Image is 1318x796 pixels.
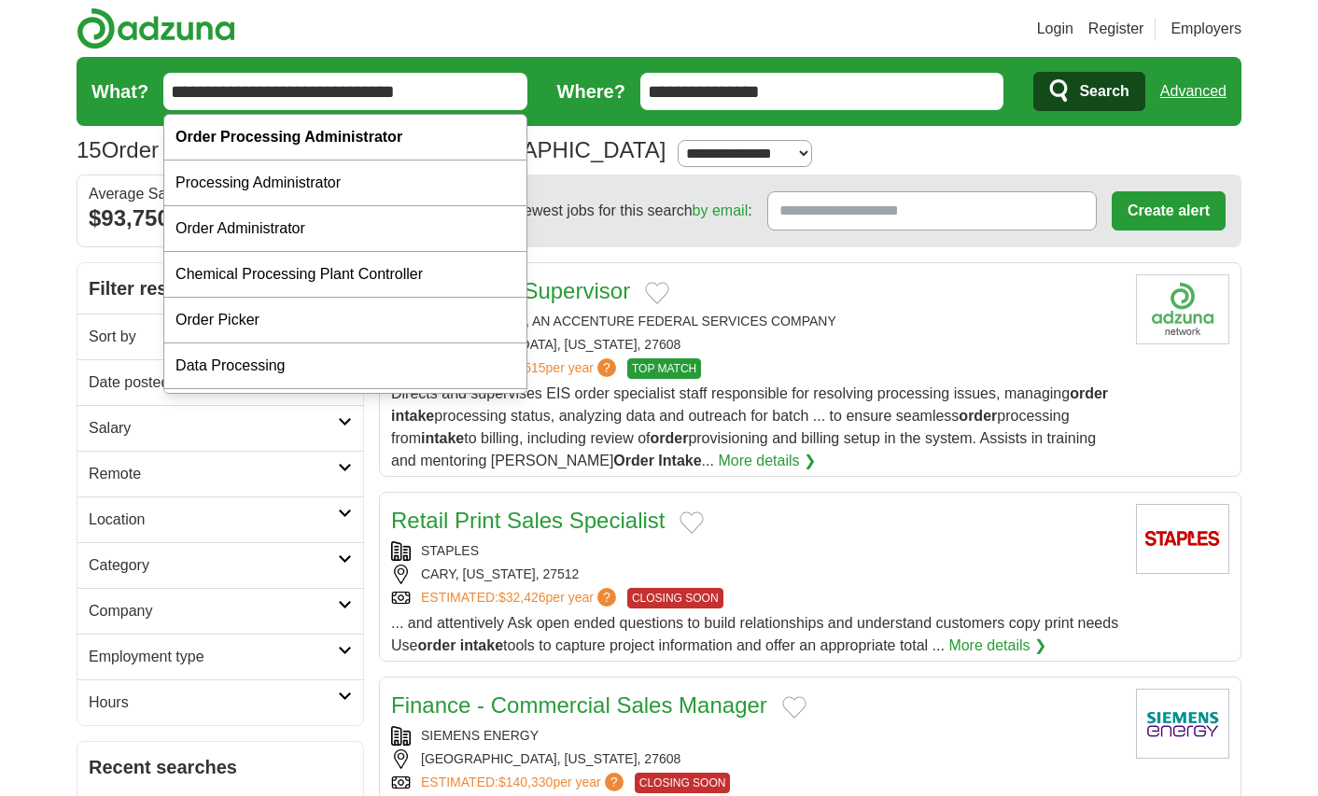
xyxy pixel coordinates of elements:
span: 15 [77,133,102,167]
label: What? [91,77,148,105]
a: More details ❯ [948,635,1046,657]
span: $140,330 [498,775,553,789]
a: STAPLES [421,543,479,558]
a: Sort by [77,314,363,359]
a: Employers [1171,18,1241,40]
strong: order [959,408,997,424]
a: Employment type [77,634,363,679]
div: [GEOGRAPHIC_DATA], [US_STATE], 27608 [391,749,1121,769]
div: Chemical Processing Plant Controller [164,252,526,298]
h2: Sort by [89,326,338,348]
strong: Order Processing Administrator [175,129,402,145]
a: ESTIMATED:$32,426per year? [421,588,620,608]
a: Retail Print Sales Specialist [391,508,665,533]
h2: Recent searches [89,753,352,781]
img: Company logo [1136,274,1229,344]
span: ... and attentively Ask open ended questions to build relationships and understand customers copy... [391,615,1118,653]
a: Remote [77,451,363,496]
span: TOP MATCH [627,358,701,379]
h2: Salary [89,417,338,440]
a: Category [77,542,363,588]
a: Advanced [1160,73,1227,110]
strong: order [650,430,688,446]
h1: Order Intake Jobs in Five Points, [GEOGRAPHIC_DATA] [77,137,666,162]
span: CLOSING SOON [627,588,723,608]
span: ? [605,773,624,791]
img: Siemens Energy logo [1136,689,1229,759]
a: Register [1088,18,1144,40]
strong: order [1070,385,1108,401]
div: Order Administrator [164,206,526,252]
strong: intake [421,430,464,446]
span: Receive the newest jobs for this search : [432,200,751,222]
a: SIEMENS ENERGY [421,728,539,743]
a: Location [77,496,363,542]
div: Average Salary [89,187,352,202]
strong: order [417,637,456,653]
span: ? [597,358,616,377]
span: Directs and supervises EIS order specialist staff responsible for resolving processing issues, ma... [391,385,1108,468]
div: $93,750 [89,202,352,235]
button: Add to favorite jobs [782,696,806,719]
h2: Employment type [89,646,338,668]
strong: intake [460,637,503,653]
h2: Remote [89,463,338,485]
a: ESTIMATED:$140,330per year? [421,773,627,793]
div: Processing Administrator [164,161,526,206]
div: Order Picker [164,298,526,343]
h2: Category [89,554,338,577]
h2: Date posted [89,371,338,394]
img: Staples logo [1136,504,1229,574]
span: $32,426 [498,590,546,605]
strong: intake [391,408,434,424]
strong: Intake [658,453,701,468]
a: Hours [77,679,363,725]
button: Search [1033,72,1144,111]
button: Create alert [1112,191,1226,230]
div: [GEOGRAPHIC_DATA], [US_STATE], 27608 [391,335,1121,355]
a: Date posted [77,359,363,405]
h2: Company [89,600,338,622]
a: More details ❯ [718,450,816,472]
h2: Location [89,509,338,531]
span: ? [597,588,616,607]
button: Add to favorite jobs [645,282,669,304]
span: Search [1079,73,1129,110]
a: Finance - Commercial Sales Manager [391,692,767,718]
a: Company [77,588,363,634]
div: ASM RESEARCH, AN ACCENTURE FEDERAL SERVICES COMPANY [391,312,1121,331]
h2: Hours [89,691,338,714]
h2: Filter results [77,263,363,314]
div: Sterile Processing Technician [164,389,526,435]
a: by email [693,202,749,218]
a: Login [1037,18,1073,40]
div: CARY, [US_STATE], 27512 [391,565,1121,584]
button: Add to favorite jobs [680,511,704,534]
span: CLOSING SOON [635,773,731,793]
div: Data Processing [164,343,526,389]
img: Adzuna logo [77,7,235,49]
a: Salary [77,405,363,451]
label: Where? [557,77,625,105]
strong: Order [613,453,654,468]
